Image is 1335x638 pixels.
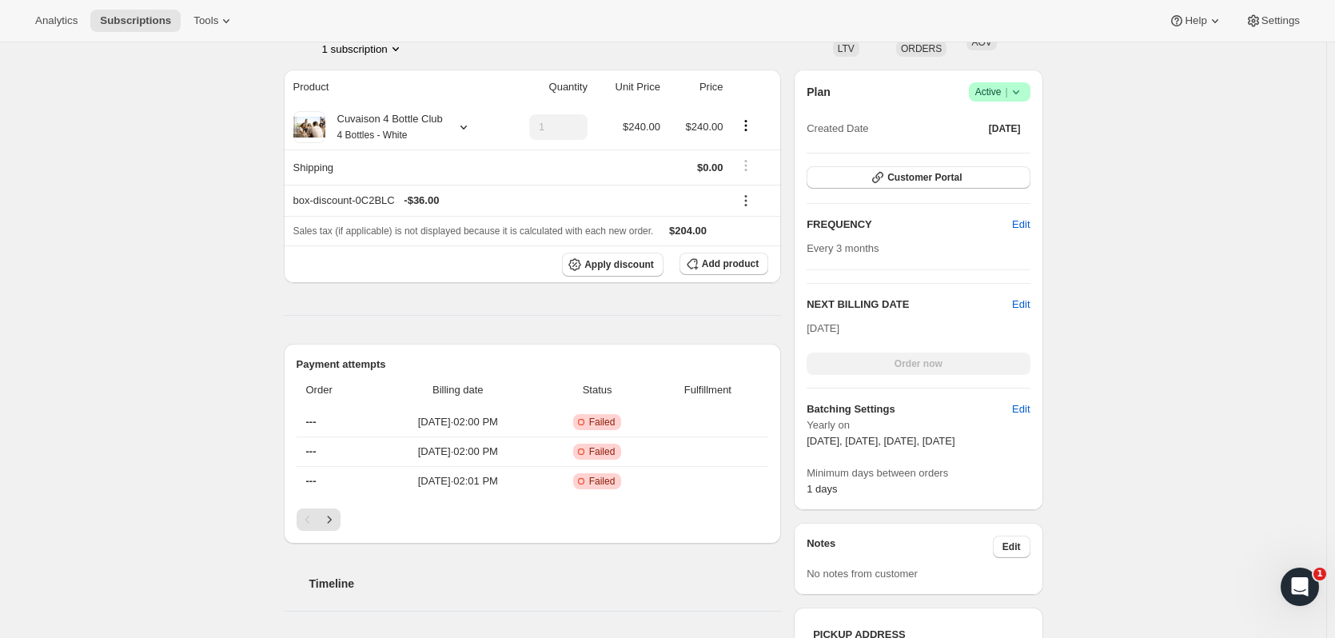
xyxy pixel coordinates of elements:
span: $240.00 [623,121,660,133]
span: LTV [838,43,855,54]
span: - $36.00 [404,193,439,209]
span: Sales tax (if applicable) is not displayed because it is calculated with each new order. [293,225,654,237]
div: Cuvaison 4 Bottle Club [325,111,443,143]
th: Price [665,70,728,105]
span: Subscriptions [100,14,171,27]
button: Help [1159,10,1232,32]
span: No notes from customer [807,568,918,580]
th: Unit Price [592,70,665,105]
button: Customer Portal [807,166,1030,189]
h2: Timeline [309,576,782,592]
h2: NEXT BILLING DATE [807,297,1012,313]
button: Subscriptions [90,10,181,32]
button: Edit [993,536,1030,558]
span: Failed [589,416,616,429]
span: Edit [1002,540,1021,553]
span: --- [306,475,317,487]
h2: FREQUENCY [807,217,1012,233]
button: Shipping actions [733,157,759,174]
button: Product actions [733,117,759,134]
button: Next [318,508,341,531]
span: Fulfillment [657,382,759,398]
span: Billing date [378,382,538,398]
span: $204.00 [669,225,707,237]
span: $240.00 [686,121,723,133]
span: Tools [193,14,218,27]
span: [DATE] · 02:00 PM [378,414,538,430]
h6: Batching Settings [807,401,1012,417]
button: Add product [679,253,768,275]
span: Customer Portal [887,171,962,184]
iframe: Intercom live chat [1281,568,1319,606]
button: Edit [1012,297,1030,313]
span: $0.00 [697,161,723,173]
span: Edit [1012,401,1030,417]
span: Analytics [35,14,78,27]
button: Settings [1236,10,1309,32]
span: Failed [589,445,616,458]
th: Product [284,70,502,105]
div: box-discount-0C2BLC [293,193,723,209]
span: [DATE] [807,322,839,334]
span: Add product [702,257,759,270]
button: [DATE] [979,118,1030,140]
span: Status [548,382,648,398]
small: 4 Bottles - White [337,130,408,141]
span: Apply discount [584,258,654,271]
span: AOV [971,37,991,48]
span: [DATE] · 02:01 PM [378,473,538,489]
span: Every 3 months [807,242,879,254]
button: Apply discount [562,253,664,277]
button: Edit [1002,397,1039,422]
span: ORDERS [901,43,942,54]
button: Edit [1002,212,1039,237]
nav: Pagination [297,508,769,531]
span: Created Date [807,121,868,137]
span: --- [306,445,317,457]
span: Active [975,84,1024,100]
span: Help [1185,14,1206,27]
h3: Notes [807,536,993,558]
button: Tools [184,10,244,32]
span: [DATE] [989,122,1021,135]
span: Failed [589,475,616,488]
span: 1 [1313,568,1326,580]
button: Product actions [322,41,404,57]
span: 1 days [807,483,837,495]
button: Analytics [26,10,87,32]
th: Quantity [502,70,592,105]
span: | [1005,86,1007,98]
span: Edit [1012,217,1030,233]
span: [DATE] · 02:00 PM [378,444,538,460]
span: Settings [1261,14,1300,27]
h2: Plan [807,84,831,100]
span: --- [306,416,317,428]
span: [DATE], [DATE], [DATE], [DATE] [807,435,954,447]
th: Shipping [284,150,502,185]
h2: Payment attempts [297,357,769,373]
th: Order [297,373,374,408]
span: Yearly on [807,417,1030,433]
span: Minimum days between orders [807,465,1030,481]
